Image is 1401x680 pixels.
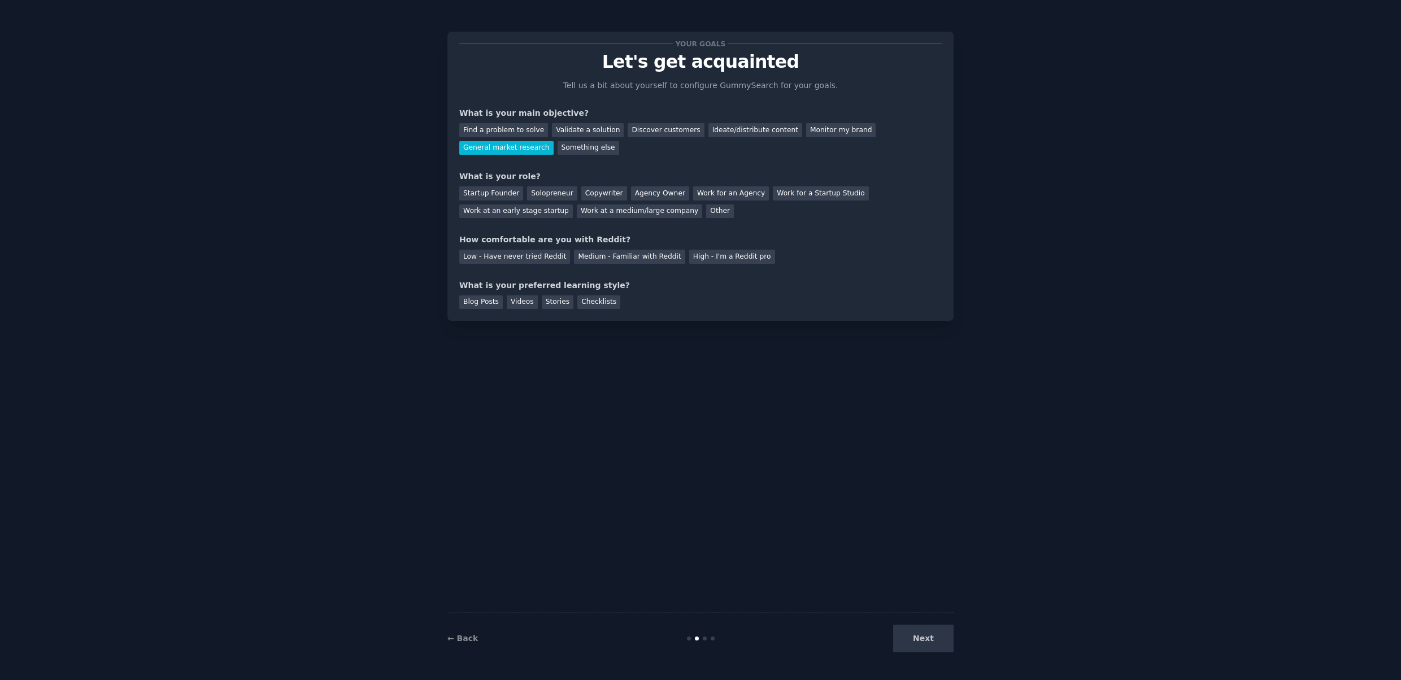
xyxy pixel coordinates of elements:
div: How comfortable are you with Reddit? [459,234,942,246]
div: Agency Owner [631,186,689,200]
div: Videos [507,295,538,310]
div: Work at a medium/large company [577,204,702,219]
div: Work for an Agency [693,186,769,200]
p: Let's get acquainted [459,52,942,72]
div: Ideate/distribute content [708,123,802,137]
div: General market research [459,141,554,155]
p: Tell us a bit about yourself to configure GummySearch for your goals. [558,80,843,91]
div: Work at an early stage startup [459,204,573,219]
div: Stories [542,295,573,310]
div: Solopreneur [527,186,577,200]
div: What is your main objective? [459,107,942,119]
span: Your goals [673,38,728,50]
div: Low - Have never tried Reddit [459,250,570,264]
div: Monitor my brand [806,123,876,137]
div: Medium - Familiar with Reddit [574,250,685,264]
div: What is your role? [459,171,942,182]
div: Other [706,204,734,219]
div: Work for a Startup Studio [773,186,868,200]
div: Validate a solution [552,123,624,137]
div: What is your preferred learning style? [459,280,942,291]
a: ← Back [447,634,478,643]
div: Blog Posts [459,295,503,310]
div: Startup Founder [459,186,523,200]
div: Find a problem to solve [459,123,548,137]
div: Something else [558,141,619,155]
div: Checklists [577,295,620,310]
div: Discover customers [628,123,704,137]
div: High - I'm a Reddit pro [689,250,775,264]
div: Copywriter [581,186,627,200]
